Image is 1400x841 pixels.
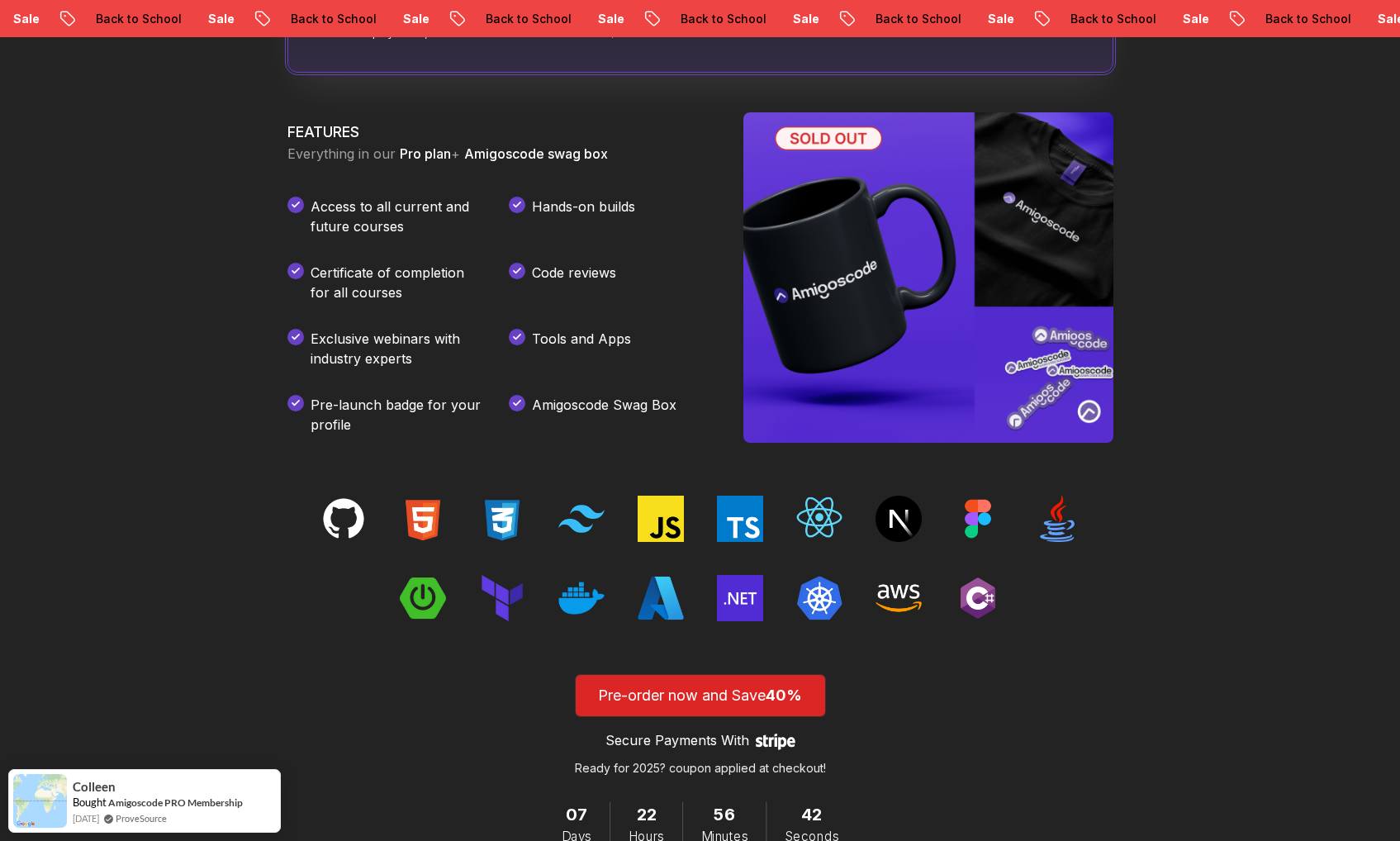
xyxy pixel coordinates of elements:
[311,329,482,368] p: Exclusive webinars with industry experts
[287,121,704,144] h3: FEATURES
[400,575,446,621] img: techs tacks
[605,730,749,750] p: Secure Payments With
[400,145,451,162] span: Pro plan
[532,197,635,236] p: Hands-on builds
[621,11,733,27] p: Back to School
[1318,11,1371,27] p: Sale
[464,145,608,162] span: Amigoscode swag box
[36,11,149,27] p: Back to School
[955,575,1001,621] img: techs tacks
[717,496,763,542] img: techs tacks
[287,144,704,164] p: Everything in our +
[558,496,605,542] img: techs tacks
[1011,11,1123,27] p: Back to School
[733,11,786,27] p: Sale
[116,811,167,825] a: ProveSource
[532,263,616,302] p: Code reviews
[311,197,482,236] p: Access to all current and future courses
[73,811,99,825] span: [DATE]
[928,11,981,27] p: Sale
[311,395,482,435] p: Pre-launch badge for your profile
[558,575,605,621] img: techs tacks
[816,11,928,27] p: Back to School
[637,801,657,827] span: 22 Hours
[876,575,922,621] img: techs tacks
[311,263,482,302] p: Certificate of completion for all courses
[73,796,107,809] span: Bought
[1206,11,1318,27] p: Back to School
[73,780,116,794] span: Colleen
[638,496,684,542] img: techs tacks
[532,329,631,368] p: Tools and Apps
[426,11,539,27] p: Back to School
[539,11,591,27] p: Sale
[801,801,822,827] span: 42 Seconds
[955,496,1001,542] img: techs tacks
[575,760,826,777] p: Ready for 2025? coupon applied at checkout!
[13,774,67,828] img: provesource social proof notification image
[566,801,587,827] span: 7 Days
[479,575,525,621] img: techs tacks
[717,575,763,621] img: techs tacks
[429,23,496,40] span: Save 40%
[1034,496,1080,542] img: techs tacks
[400,496,446,542] img: techs tacks
[344,11,396,27] p: Sale
[766,687,802,704] span: 40%
[231,11,344,27] p: Back to School
[608,23,649,40] span: $1000
[479,496,525,542] img: techs tacks
[320,496,367,542] img: techs tacks
[595,684,806,707] p: Pre-order now and Save
[149,11,202,27] p: Sale
[714,801,735,827] span: 56 Minutes
[638,575,684,621] img: techs tacks
[108,796,243,809] a: Amigoscode PRO Membership
[575,674,826,777] button: Pre-order now and Save40%Secure Payments WithReady for 2025? coupon applied at checkout!
[1123,11,1176,27] p: Sale
[796,496,842,542] img: techs tacks
[532,395,676,435] p: Amigoscode Swag Box
[743,112,1113,443] img: Amigoscode SwagBox
[876,496,922,542] img: techs tacks
[796,575,842,621] img: techs tacks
